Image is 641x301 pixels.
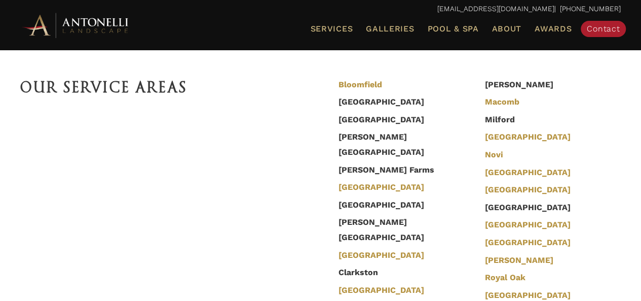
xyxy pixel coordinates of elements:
[479,111,621,128] li: Milford
[362,22,418,36] a: Galleries
[479,76,621,93] li: [PERSON_NAME]
[484,132,570,143] a: [GEOGRAPHIC_DATA]
[487,22,525,36] a: About
[484,168,570,179] a: [GEOGRAPHIC_DATA]
[333,214,475,246] li: [PERSON_NAME][GEOGRAPHIC_DATA]
[338,250,424,261] a: [GEOGRAPHIC_DATA]
[338,285,424,296] a: [GEOGRAPHIC_DATA]
[20,3,621,16] p: | [PHONE_NUMBER]
[492,25,521,33] span: About
[423,22,482,36] a: Pool & Spa
[333,196,475,214] li: [GEOGRAPHIC_DATA]
[338,80,382,91] a: Bloomfield
[484,273,525,284] a: Royal Oak
[535,24,572,34] span: Awards
[333,111,475,128] li: [GEOGRAPHIC_DATA]
[310,25,353,33] span: Services
[427,24,478,34] span: Pool & Spa
[484,185,570,196] a: [GEOGRAPHIC_DATA]
[333,128,475,161] li: [PERSON_NAME][GEOGRAPHIC_DATA]
[338,182,424,193] a: [GEOGRAPHIC_DATA]
[484,255,553,266] a: [PERSON_NAME]
[484,97,519,108] a: Macomb
[20,11,132,39] img: Antonelli Horizontal Logo
[484,238,570,249] a: [GEOGRAPHIC_DATA]
[479,198,621,216] li: [GEOGRAPHIC_DATA]
[484,220,570,231] a: [GEOGRAPHIC_DATA]
[531,22,576,36] a: Awards
[587,24,620,34] span: Contact
[333,93,475,111] li: [GEOGRAPHIC_DATA]
[306,22,357,36] a: Services
[484,150,503,161] a: Novi
[437,5,554,13] a: [EMAIL_ADDRESS][DOMAIN_NAME]
[333,161,475,179] li: [PERSON_NAME] Farms
[20,79,187,96] span: Our Service Areas
[581,21,626,37] a: Contact
[366,24,414,34] span: Galleries
[333,264,475,282] li: Clarkston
